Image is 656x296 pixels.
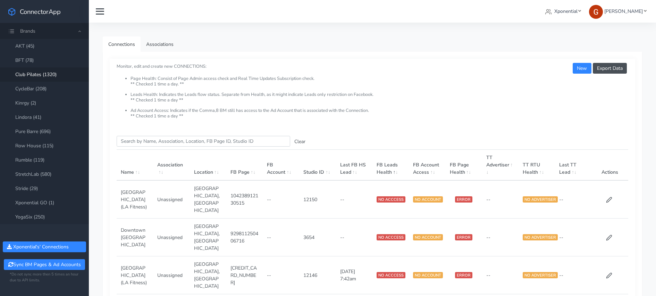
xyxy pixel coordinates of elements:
[377,234,405,240] span: NO ACCCESS
[586,5,649,18] a: [PERSON_NAME]
[523,234,558,240] span: NO ADVERTISER
[20,7,61,16] span: ConnectorApp
[336,180,372,219] td: --
[377,196,405,203] span: NO ACCCESS
[117,180,153,219] td: [GEOGRAPHIC_DATA] (LA Fitness)
[523,196,558,203] span: NO ADVERTISER
[117,256,153,294] td: [GEOGRAPHIC_DATA] (LA Fitness)
[190,256,226,294] td: [GEOGRAPHIC_DATA],[GEOGRAPHIC_DATA]
[226,180,263,219] td: 104238912130515
[336,256,372,294] td: [DATE] 7:42am
[3,241,86,252] button: Xponential's' Connections
[592,150,628,181] th: Actions
[299,180,336,219] td: 12150
[336,150,372,181] th: Last FB HS Lead
[409,150,445,181] th: FB Account Access
[446,150,482,181] th: FB Page Health
[413,234,443,240] span: NO ACCOUNT
[263,150,299,181] th: FB Account
[263,180,299,219] td: --
[117,58,628,119] small: Monitor, edit and create new CONNECTIONS:
[141,36,179,52] a: Associations
[131,76,628,92] li: Page Health: Consist of Page Admin access check and Real Time Updates Subscription check. ** Chec...
[153,180,190,219] td: Unassigned
[455,196,472,203] span: ERROR
[555,150,591,181] th: Last TT Lead
[543,5,584,18] a: Xponential
[482,256,519,294] td: --
[455,272,472,278] span: ERROR
[555,219,591,256] td: --
[117,219,153,256] td: Downtown [GEOGRAPHIC_DATA]
[336,219,372,256] td: --
[482,150,519,181] th: TT Advertiser
[299,219,336,256] td: 3654
[190,180,226,219] td: [GEOGRAPHIC_DATA],[GEOGRAPHIC_DATA]
[117,150,153,181] th: Name
[573,63,591,74] button: New
[226,219,263,256] td: 929811250406716
[226,256,263,294] td: [CREDIT_CARD_NUMBER]
[263,219,299,256] td: --
[190,219,226,256] td: [GEOGRAPHIC_DATA],[GEOGRAPHIC_DATA]
[413,272,443,278] span: NO ACCOUNT
[263,256,299,294] td: --
[555,256,591,294] td: --
[593,63,627,74] button: Export Data
[519,150,555,181] th: TT RTU Health
[226,150,263,181] th: FB Page
[372,150,409,181] th: FB Leads Health
[4,259,85,270] button: Sync BM Pages & Ad Accounts
[290,136,310,147] button: Clear
[482,219,519,256] td: --
[482,180,519,219] td: --
[589,5,603,19] img: Greg Clemmons
[190,150,226,181] th: Location
[413,196,443,203] span: NO ACCOUNT
[554,8,578,15] span: Xponential
[555,180,591,219] td: --
[131,108,628,119] li: Ad Account Access: Indicates if the Comma,8 BM still has access to the Ad Account that is associa...
[604,8,643,15] span: [PERSON_NAME]
[299,150,336,181] th: Studio ID
[523,272,558,278] span: NO ADVERTISER
[153,150,190,181] th: Association
[455,234,472,240] span: ERROR
[153,256,190,294] td: Unassigned
[10,272,79,283] small: *Do not sync more then 5 times an hour due to API limits.
[117,136,290,147] input: enter text you want to search
[299,256,336,294] td: 12146
[131,92,628,108] li: Leads Health: Indicates the Leads flow status. Separate from Health, as it might indicate Leads o...
[20,28,35,34] span: Brands
[153,219,190,256] td: Unassigned
[377,272,405,278] span: NO ACCCESS
[103,36,141,52] a: Connections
